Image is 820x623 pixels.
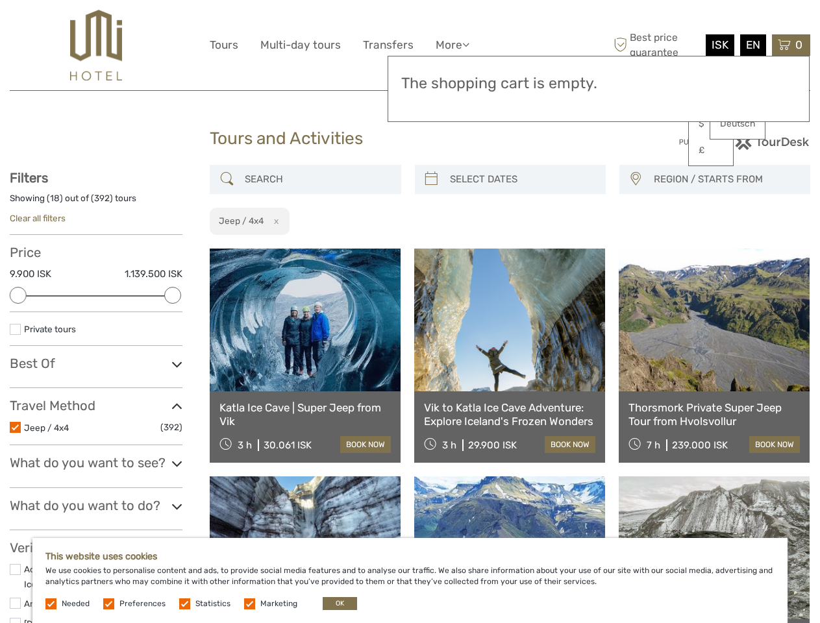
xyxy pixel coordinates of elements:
[260,598,297,609] label: Marketing
[401,75,796,93] h3: The shopping cart is empty.
[238,439,252,451] span: 3 h
[10,267,51,281] label: 9.900 ISK
[10,455,182,470] h3: What do you want to see?
[672,439,728,451] div: 239.000 ISK
[648,169,804,190] button: REGION / STARTS FROM
[323,597,357,610] button: OK
[125,267,182,281] label: 1.139.500 ISK
[50,192,60,204] label: 18
[160,420,182,435] span: (392)
[678,134,810,150] img: PurchaseViaTourDesk.png
[18,23,147,33] p: We're away right now. Please check back later!
[749,436,800,453] a: book now
[740,34,766,56] div: EN
[24,324,76,334] a: Private tours
[24,598,97,609] a: Arctic Adventures
[610,31,702,59] span: Best price guarantee
[436,36,469,55] a: More
[62,598,90,609] label: Needed
[24,422,69,433] a: Jeep / 4x4
[260,36,341,55] a: Multi-day tours
[219,215,264,226] h2: Jeep / 4x4
[10,540,182,556] h3: Verified Operators
[219,401,391,428] a: Katla Ice Cave | Super Jeep from Vik
[710,112,765,136] a: Deutsch
[424,401,595,428] a: Vik to Katla Ice Cave Adventure: Explore Iceland's Frozen Wonders
[10,356,182,371] h3: Best Of
[712,38,728,51] span: ISK
[119,598,166,609] label: Preferences
[210,128,610,149] h1: Tours and Activities
[195,598,230,609] label: Statistics
[445,168,599,191] input: SELECT DATES
[363,36,414,55] a: Transfers
[545,436,595,453] a: book now
[10,213,66,223] a: Clear all filters
[264,439,312,451] div: 30.061 ISK
[10,398,182,413] h3: Travel Method
[689,139,733,162] a: £
[10,170,48,186] strong: Filters
[149,20,165,36] button: Open LiveChat chat widget
[793,38,804,51] span: 0
[10,498,182,513] h3: What do you want to do?
[24,564,156,589] a: Activity [GEOGRAPHIC_DATA] by Icelandia
[442,439,456,451] span: 3 h
[266,214,283,228] button: x
[70,10,121,80] img: 526-1e775aa5-7374-4589-9d7e-5793fb20bdfc_logo_big.jpg
[10,192,182,212] div: Showing ( ) out of ( ) tours
[468,439,517,451] div: 29.900 ISK
[628,401,800,428] a: Thorsmork Private Super Jeep Tour from Hvolsvollur
[340,436,391,453] a: book now
[45,551,775,562] h5: This website uses cookies
[210,36,238,55] a: Tours
[32,538,788,623] div: We use cookies to personalise content and ads, to provide social media features and to analyse ou...
[689,112,733,136] a: $
[10,245,182,260] h3: Price
[240,168,394,191] input: SEARCH
[647,439,660,451] span: 7 h
[94,192,110,204] label: 392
